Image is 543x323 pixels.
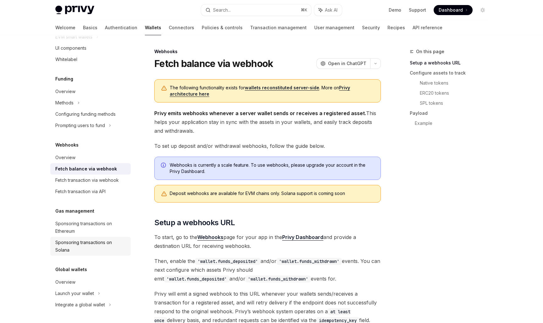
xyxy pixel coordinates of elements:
[55,75,73,83] h5: Funding
[50,186,131,197] a: Fetch transaction via API
[164,276,229,282] code: 'wallet.funds_deposited'
[169,20,194,35] a: Connectors
[314,20,354,35] a: User management
[161,191,167,197] svg: Warning
[50,42,131,54] a: UI components
[161,85,167,92] svg: Warning
[415,118,493,128] a: Example
[55,122,105,129] div: Prompting users to fund
[362,20,380,35] a: Security
[50,152,131,163] a: Overview
[55,290,94,297] div: Launch your wallet
[55,44,86,52] div: UI components
[154,142,381,150] span: To set up deposit and/or withdrawal webhooks, follow the guide below.
[145,20,161,35] a: Wallets
[50,237,131,256] a: Sponsoring transactions on Solana
[410,58,493,68] a: Setup a webhooks URL
[420,78,493,88] a: Native tokens
[55,188,106,195] div: Fetch transaction via API
[170,85,374,97] span: The following functionality exists for . More on
[55,6,94,14] img: light logo
[195,258,261,265] code: 'wallet.funds_deposited'
[55,110,116,118] div: Configuring funding methods
[197,234,223,240] strong: Webhooks
[55,99,74,107] div: Methods
[478,5,488,15] button: Toggle dark mode
[213,6,231,14] div: Search...
[105,20,137,35] a: Authentication
[197,234,223,241] a: Webhooks
[389,7,401,13] a: Demo
[50,54,131,65] a: Whitelabel
[154,233,381,250] span: To start, go to the page for your app in the and provide a destination URL for receiving webhooks.
[154,110,366,116] strong: Privy emits webhooks whenever a server wallet sends or receives a registered asset.
[277,258,342,265] code: 'wallet.funds_withdrawn'
[301,8,307,13] span: ⌘ K
[314,4,342,16] button: Ask AI
[316,58,370,69] button: Open in ChatGPT
[202,20,243,35] a: Policies & controls
[154,257,381,283] span: Then, enable the and/or events. You can next configure which assets Privy should emit and/or even...
[50,276,131,288] a: Overview
[55,278,75,286] div: Overview
[50,163,131,175] a: Fetch balance via webhook
[83,20,97,35] a: Basics
[245,85,319,91] a: wallets reconstituted server-side
[250,20,307,35] a: Transaction management
[154,58,273,69] h1: Fetch balance via webhook
[55,301,105,309] div: Integrate a global wallet
[55,88,75,95] div: Overview
[55,20,75,35] a: Welcome
[325,7,337,13] span: Ask AI
[170,162,374,175] span: Webhooks is currently a scale feature. To use webhooks, please upgrade your account in the Privy ...
[154,218,235,228] span: Setup a webhooks URL
[201,4,311,16] button: Search...⌘K
[154,109,381,135] span: This helps your application stay in sync with the assets in your wallets, and easily track deposi...
[55,154,75,161] div: Overview
[420,88,493,98] a: ERC20 tokens
[55,165,117,173] div: Fetch balance via webhook
[50,218,131,237] a: Sponsoring transactions on Ethereum
[170,190,374,197] div: Deposit webhooks are available for EVM chains only. Solana support is coming soon
[420,98,493,108] a: SPL tokens
[154,48,381,55] div: Webhooks
[55,176,119,184] div: Fetch transaction via webhook
[55,207,94,215] h5: Gas management
[55,220,127,235] div: Sponsoring transactions on Ethereum
[55,141,79,149] h5: Webhooks
[409,7,426,13] a: Support
[387,20,405,35] a: Recipes
[434,5,473,15] a: Dashboard
[55,239,127,254] div: Sponsoring transactions on Solana
[245,276,311,282] code: 'wallet.funds_withdrawn'
[55,56,77,63] div: Whitelabel
[416,48,444,55] span: On this page
[282,234,323,241] a: Privy Dashboard
[55,266,87,273] h5: Global wallets
[161,163,167,169] svg: Info
[328,60,366,67] span: Open in ChatGPT
[50,109,131,120] a: Configuring funding methods
[413,20,442,35] a: API reference
[410,108,493,118] a: Payload
[50,175,131,186] a: Fetch transaction via webhook
[439,7,463,13] span: Dashboard
[410,68,493,78] a: Configure assets to track
[50,86,131,97] a: Overview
